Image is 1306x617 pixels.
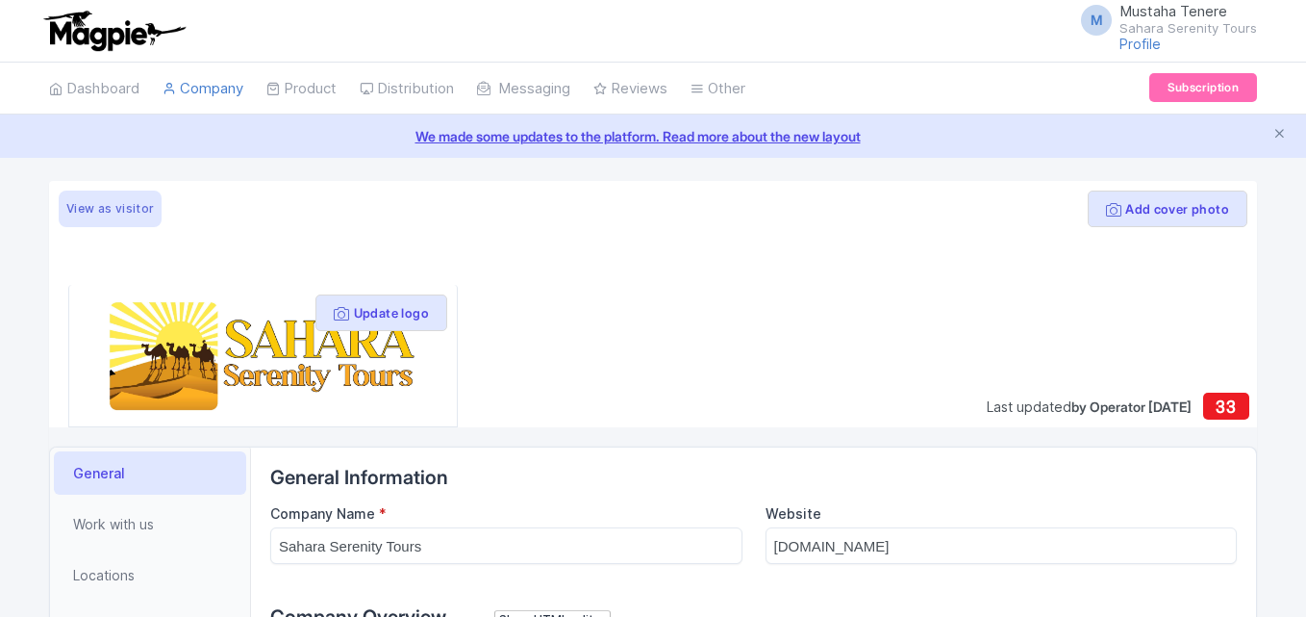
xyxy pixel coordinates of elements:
a: Locations [54,553,246,597]
span: Website [766,505,821,522]
small: Sahara Serenity Tours [1119,22,1257,35]
span: Mustaha Tenere [1119,2,1227,20]
a: Company [163,63,243,116]
a: Profile [1119,36,1161,52]
a: View as visitor [59,191,162,227]
span: by Operator [DATE] [1071,398,1192,415]
span: Locations [73,565,135,585]
span: M [1081,5,1112,36]
a: Other [691,63,745,116]
a: Work with us [54,502,246,546]
a: We made some updates to the platform. Read more about the new layout [12,126,1294,146]
button: Close announcement [1272,124,1287,146]
a: General [54,451,246,495]
button: Update logo [315,295,447,331]
a: Reviews [593,63,667,116]
a: Dashboard [49,63,139,116]
img: logo-ab69f6fb50320c5b225c76a69d11143b.png [39,10,188,52]
a: Distribution [360,63,454,116]
span: Work with us [73,514,154,534]
a: Messaging [477,63,570,116]
span: Company Name [270,505,375,522]
span: General [73,463,125,483]
h2: General Information [270,467,1237,488]
a: Product [266,63,337,116]
a: Subscription [1149,73,1257,102]
a: M Mustaha Tenere Sahara Serenity Tours [1069,4,1257,35]
div: Last updated [987,397,1192,417]
img: knpkndccbg9fvkwuxhg8.jpg [108,300,417,411]
button: Add cover photo [1088,191,1247,227]
span: 33 [1216,397,1236,417]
